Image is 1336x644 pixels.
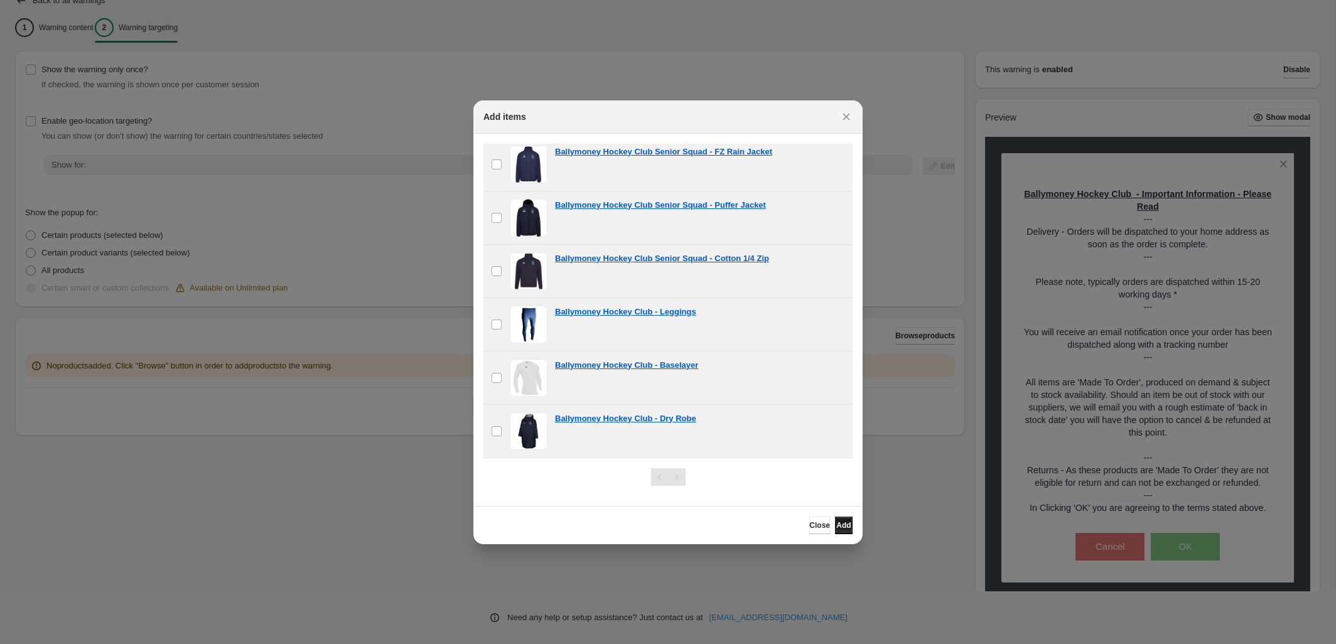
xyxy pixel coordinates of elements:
[510,252,547,290] img: Ballymoney Hockey Club Senior Squad - Cotton 1/4 Zip
[510,412,547,450] img: Ballymoney Hockey Club - Dry Robe
[838,108,855,126] button: Close
[555,412,696,425] a: Ballymoney Hockey Club - Dry Robe
[555,306,696,318] a: Ballymoney Hockey Club - Leggings
[809,517,830,534] button: Close
[510,199,547,237] img: Ballymoney Hockey Club Senior Squad - Puffer Jacket
[510,146,547,183] img: Ballymoney Hockey Club Senior Squad - FZ Rain Jacket
[809,520,830,530] span: Close
[510,359,547,397] img: Ballymoney Hockey Club - Baselayer
[836,520,851,530] span: Add
[555,146,772,158] a: Ballymoney Hockey Club Senior Squad - FZ Rain Jacket
[651,468,686,486] nav: Pagination
[555,359,698,372] a: Ballymoney Hockey Club - Baselayer
[835,517,853,534] button: Add
[510,306,547,343] img: Ballymoney Hockey Club - Leggings
[483,110,526,123] h2: Add items
[555,252,769,265] a: Ballymoney Hockey Club Senior Squad - Cotton 1/4 Zip
[555,199,766,212] a: Ballymoney Hockey Club Senior Squad - Puffer Jacket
